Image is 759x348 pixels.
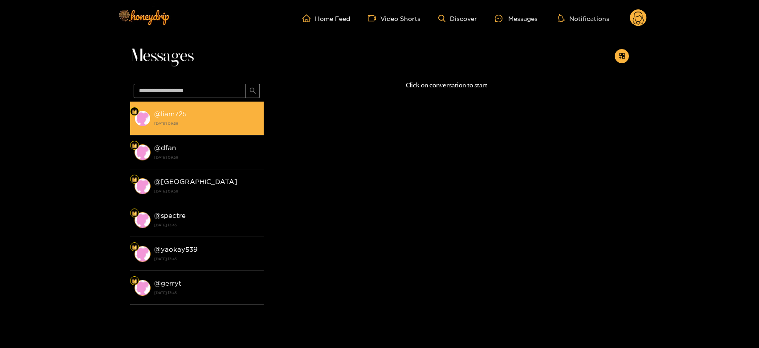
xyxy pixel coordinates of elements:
[135,246,151,262] img: conversation
[135,280,151,296] img: conversation
[302,14,315,22] span: home
[154,289,259,297] strong: [DATE] 13:45
[249,87,256,95] span: search
[154,144,176,151] strong: @ dfan
[132,143,137,148] img: Fan Level
[154,119,259,127] strong: [DATE] 09:58
[132,211,137,216] img: Fan Level
[619,53,625,60] span: appstore-add
[132,109,137,115] img: Fan Level
[154,187,259,195] strong: [DATE] 09:58
[368,14,420,22] a: Video Shorts
[135,144,151,160] img: conversation
[154,255,259,263] strong: [DATE] 13:45
[264,80,629,90] p: Click on conversation to start
[154,153,259,161] strong: [DATE] 09:58
[154,279,181,287] strong: @ gerryt
[130,45,194,67] span: Messages
[135,178,151,194] img: conversation
[132,245,137,250] img: Fan Level
[495,13,538,24] div: Messages
[154,212,186,219] strong: @ spectre
[154,110,187,118] strong: @ liam725
[132,278,137,284] img: Fan Level
[302,14,350,22] a: Home Feed
[555,14,612,23] button: Notifications
[154,178,237,185] strong: @ [GEOGRAPHIC_DATA]
[615,49,629,63] button: appstore-add
[154,221,259,229] strong: [DATE] 13:45
[368,14,380,22] span: video-camera
[245,84,260,98] button: search
[154,246,198,253] strong: @ yaokay539
[438,15,477,22] a: Discover
[135,111,151,127] img: conversation
[135,212,151,228] img: conversation
[132,177,137,182] img: Fan Level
